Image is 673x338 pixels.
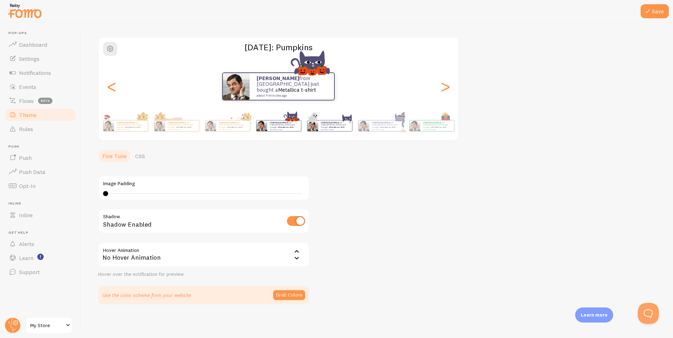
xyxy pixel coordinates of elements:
[7,2,43,20] img: fomo-relay-logo-orange.svg
[372,121,400,130] p: from [GEOGRAPHIC_DATA] just bought a
[321,121,349,130] p: from [GEOGRAPHIC_DATA] just bought a
[19,182,36,189] span: Opt-In
[358,121,369,131] img: Fomo
[8,230,77,235] span: Get Help
[307,121,318,131] img: Fomo
[273,290,305,300] button: Grab Colors
[4,66,77,80] a: Notifications
[432,126,447,129] a: Metallica t-shirt
[4,94,77,108] a: Flows beta
[4,208,77,222] a: Inline
[581,312,608,318] p: Learn more
[4,52,77,66] a: Settings
[575,307,613,323] div: Learn more
[321,129,348,130] small: about 4 minutes ago
[4,165,77,179] a: Push Data
[103,121,114,131] img: Fomo
[99,42,458,53] h2: [DATE]: Pumpkins
[4,251,77,265] a: Learn
[4,151,77,165] a: Push
[19,83,36,90] span: Events
[278,86,316,93] a: Metallica t-shirt
[423,129,451,130] small: about 4 minutes ago
[98,149,131,163] a: Fine Tune
[270,121,287,124] strong: [PERSON_NAME]
[168,129,195,130] small: about 4 minutes ago
[38,98,52,104] span: beta
[25,317,73,334] a: My Store
[19,111,37,118] span: Theme
[8,31,77,35] span: Pop-ups
[19,254,33,261] span: Learn
[117,129,144,130] small: about 4 minutes ago
[154,121,165,131] img: Fomo
[98,209,309,234] div: Shadow Enabled
[19,125,33,132] span: Rules
[98,271,309,278] div: Hover over the notification for preview
[205,121,216,131] img: Fomo
[256,121,267,131] img: Fomo
[19,154,32,161] span: Push
[223,73,250,100] img: Fomo
[219,129,246,130] small: about 4 minutes ago
[4,179,77,193] a: Opt-In
[19,97,34,104] span: Flows
[4,122,77,136] a: Rules
[219,121,236,124] strong: [PERSON_NAME]
[30,321,64,330] span: My Store
[98,242,309,267] div: No Hover Animation
[441,61,449,112] div: Next slide
[257,75,299,82] strong: [PERSON_NAME]
[4,265,77,279] a: Support
[19,168,45,175] span: Push Data
[107,61,116,112] div: Previous slide
[423,121,440,124] strong: [PERSON_NAME]
[4,237,77,251] a: Alerts
[270,121,298,130] p: from [GEOGRAPHIC_DATA] just bought a
[372,129,400,130] small: about 4 minutes ago
[4,80,77,94] a: Events
[168,121,196,130] p: from [GEOGRAPHIC_DATA] just bought a
[329,126,345,129] a: Metallica t-shirt
[19,41,47,48] span: Dashboard
[321,121,338,124] strong: [PERSON_NAME]
[131,149,149,163] a: CSS
[8,144,77,149] span: Push
[19,55,39,62] span: Settings
[270,129,297,130] small: about 4 minutes ago
[4,38,77,52] a: Dashboard
[257,76,327,97] p: from [GEOGRAPHIC_DATA] just bought a
[117,121,145,130] p: from [GEOGRAPHIC_DATA] just bought a
[8,201,77,206] span: Inline
[380,126,396,129] a: Metallica t-shirt
[37,254,44,260] svg: <p>Watch New Feature Tutorials!</p>
[372,121,389,124] strong: [PERSON_NAME]
[19,268,40,275] span: Support
[227,126,243,129] a: Metallica t-shirt
[19,240,34,247] span: Alerts
[423,121,451,130] p: from [GEOGRAPHIC_DATA] just bought a
[168,121,185,124] strong: [PERSON_NAME]
[19,69,51,76] span: Notifications
[102,292,191,299] p: Use the color scheme from your website
[176,126,191,129] a: Metallica t-shirt
[278,126,294,129] a: Metallica t-shirt
[409,121,420,131] img: Fomo
[257,94,325,97] small: about 4 minutes ago
[103,181,304,187] label: Image Padding
[125,126,140,129] a: Metallica t-shirt
[219,121,247,130] p: from [GEOGRAPHIC_DATA] just bought a
[638,303,659,324] iframe: Help Scout Beacon - Open
[117,121,134,124] strong: [PERSON_NAME]
[19,212,33,219] span: Inline
[4,108,77,122] a: Theme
